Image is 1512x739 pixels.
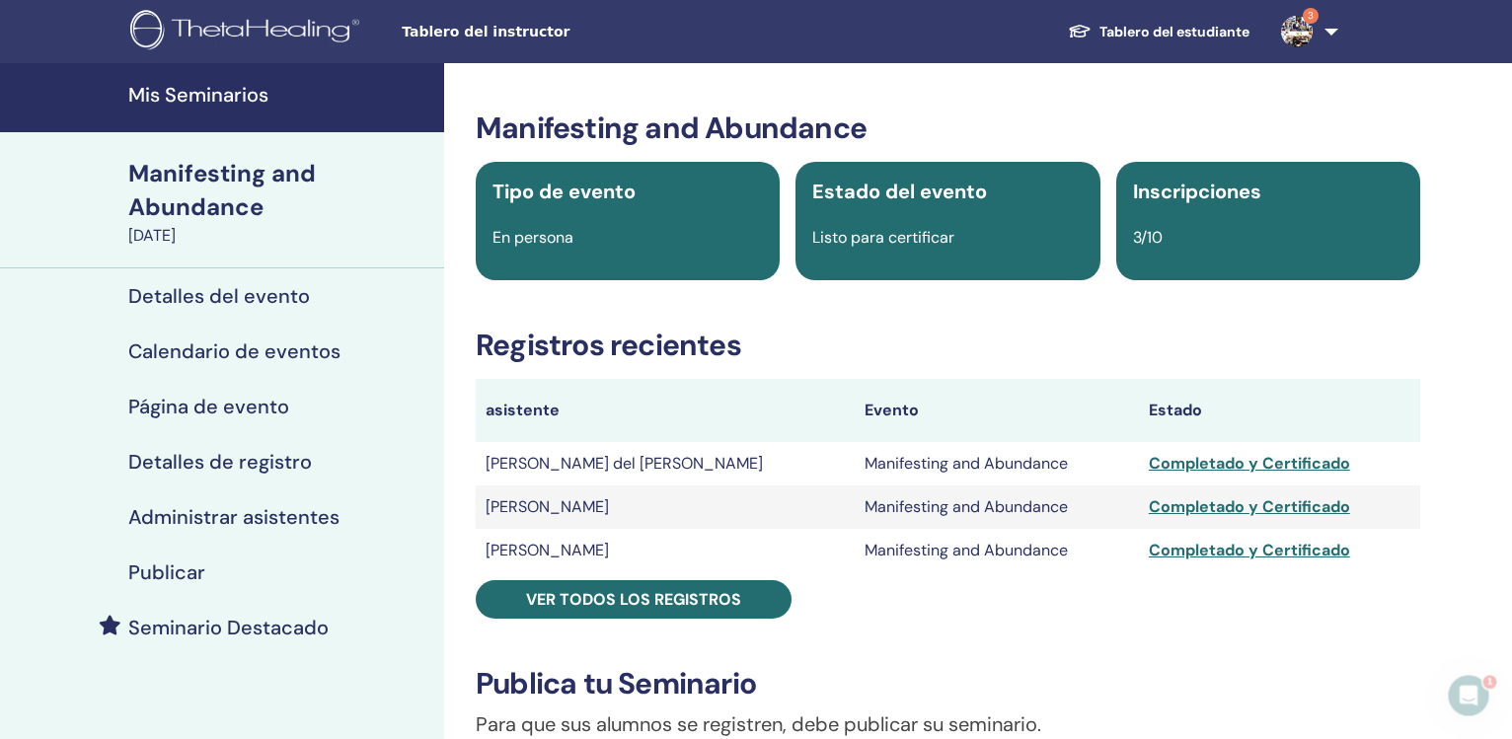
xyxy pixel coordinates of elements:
img: graduation-cap-white.svg [1068,23,1092,39]
th: asistente [476,379,855,442]
td: Manifesting and Abundance [855,485,1139,529]
p: Para que sus alumnos se registren, debe publicar su seminario. [476,709,1420,739]
a: Tablero del estudiante [1052,14,1265,50]
span: Inscripciones [1133,179,1261,204]
h4: Página de evento [128,395,289,418]
h4: Mis Seminarios [128,83,432,107]
span: 1 [1485,672,1501,688]
span: Tipo de evento [492,179,636,204]
iframe: Intercom live chat [1445,672,1492,719]
span: En persona [492,227,573,248]
a: Ver todos los registros [476,580,792,619]
div: Completado y Certificado [1149,495,1411,519]
td: [PERSON_NAME] del [PERSON_NAME] [476,442,855,485]
a: Manifesting and Abundance[DATE] [116,157,444,248]
td: [PERSON_NAME] [476,485,855,529]
h4: Seminario Destacado [128,616,329,639]
td: Manifesting and Abundance [855,529,1139,572]
span: Estado del evento [812,179,987,204]
h4: Calendario de eventos [128,339,340,363]
span: 3/10 [1133,227,1163,248]
h4: Detalles del evento [128,284,310,308]
h3: Manifesting and Abundance [476,111,1420,146]
h4: Administrar asistentes [128,505,340,529]
img: default.jpg [1281,16,1313,47]
img: logo.png [130,10,366,54]
span: 3 [1303,8,1319,24]
h4: Detalles de registro [128,450,312,474]
div: Manifesting and Abundance [128,157,432,224]
th: Evento [855,379,1139,442]
h4: Publicar [128,560,205,584]
th: Estado [1139,379,1421,442]
h3: Registros recientes [476,328,1420,363]
td: Manifesting and Abundance [855,442,1139,485]
div: Completado y Certificado [1149,539,1411,562]
h3: Publica tu Seminario [476,666,1420,702]
span: Ver todos los registros [526,589,741,610]
div: Completado y Certificado [1149,452,1411,476]
div: [DATE] [128,224,432,248]
td: [PERSON_NAME] [476,529,855,572]
span: Tablero del instructor [402,22,698,42]
span: Listo para certificar [812,227,954,248]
